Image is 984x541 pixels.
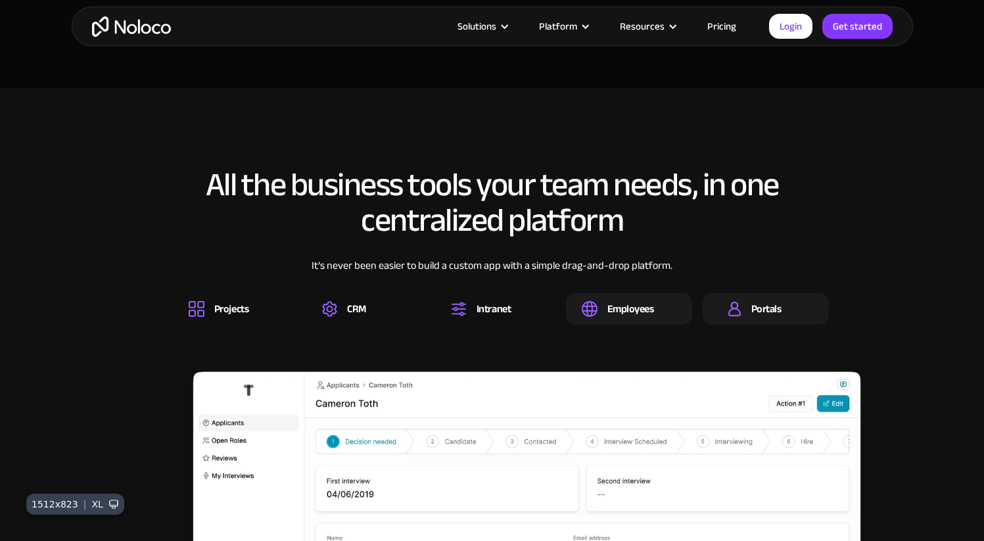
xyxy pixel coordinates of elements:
a: Pricing [691,18,753,35]
div: Intranet [477,302,511,316]
div: Resources [603,18,691,35]
div: Portals [751,302,782,316]
div: CRM [347,302,366,316]
div: It’s never been easier to build a custom app with a simple drag-and-drop platform. [156,258,829,293]
div: Platform [523,18,603,35]
div: Solutions [441,18,523,35]
div: Platform [539,18,577,35]
div: Solutions [457,18,496,35]
h2: All the business tools your team needs, in one centralized platform [156,167,829,238]
a: Login [769,14,812,39]
div: Resources [620,18,665,35]
a: Get started [822,14,893,39]
div: Projects [214,302,248,316]
div: Employees [607,302,654,316]
a: home [92,16,171,37]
